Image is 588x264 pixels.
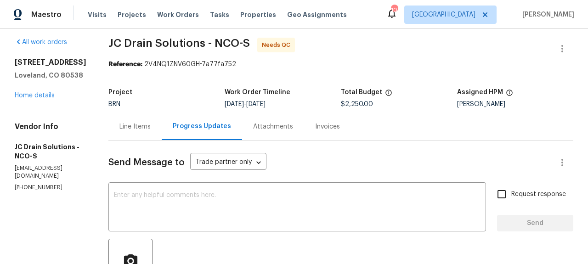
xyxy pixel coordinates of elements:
[246,101,266,107] span: [DATE]
[119,122,151,131] div: Line Items
[15,122,86,131] h4: Vendor Info
[341,101,373,107] span: $2,250.00
[108,89,132,95] h5: Project
[108,158,185,167] span: Send Message to
[511,190,566,199] span: Request response
[108,60,573,69] div: 2V4NQ1ZNV60GH-7a77fa752
[341,89,382,95] h5: Total Budget
[31,10,62,19] span: Maestro
[15,184,86,191] p: [PHONE_NUMBER]
[262,40,294,50] span: Needs QC
[88,10,107,19] span: Visits
[108,101,120,107] span: BRN
[15,71,86,80] h5: Loveland, CO 80538
[15,92,55,99] a: Home details
[385,89,392,101] span: The total cost of line items that have been proposed by Opendoor. This sum includes line items th...
[210,11,229,18] span: Tasks
[412,10,475,19] span: [GEOGRAPHIC_DATA]
[190,155,266,170] div: Trade partner only
[240,10,276,19] span: Properties
[391,6,397,15] div: 104
[253,122,293,131] div: Attachments
[287,10,347,19] span: Geo Assignments
[457,89,503,95] h5: Assigned HPM
[315,122,340,131] div: Invoices
[506,89,513,101] span: The hpm assigned to this work order.
[15,58,86,67] h2: [STREET_ADDRESS]
[173,122,231,131] div: Progress Updates
[225,101,244,107] span: [DATE]
[225,101,266,107] span: -
[118,10,146,19] span: Projects
[157,10,199,19] span: Work Orders
[15,142,86,161] h5: JC Drain Solutions - NCO-S
[108,38,250,49] span: JC Drain Solutions - NCO-S
[15,39,67,45] a: All work orders
[457,101,573,107] div: [PERSON_NAME]
[519,10,574,19] span: [PERSON_NAME]
[15,164,86,180] p: [EMAIL_ADDRESS][DOMAIN_NAME]
[108,61,142,67] b: Reference:
[225,89,290,95] h5: Work Order Timeline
